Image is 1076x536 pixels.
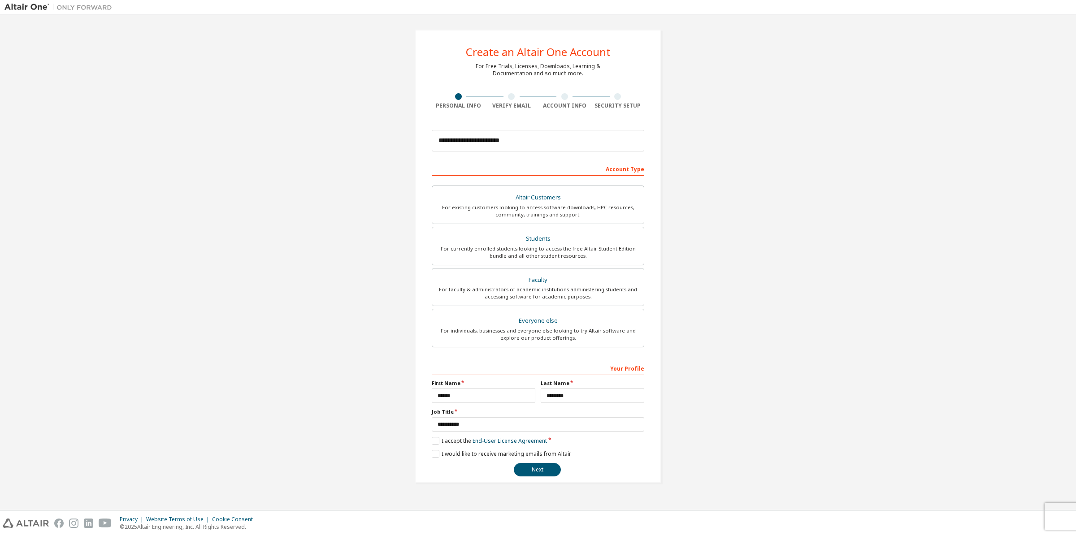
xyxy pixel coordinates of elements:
[438,286,638,300] div: For faculty & administrators of academic institutions administering students and accessing softwa...
[212,516,258,523] div: Cookie Consent
[432,361,644,375] div: Your Profile
[438,204,638,218] div: For existing customers looking to access software downloads, HPC resources, community, trainings ...
[473,437,547,445] a: End-User License Agreement
[438,245,638,259] div: For currently enrolled students looking to access the free Altair Student Edition bundle and all ...
[146,516,212,523] div: Website Terms of Use
[432,380,535,387] label: First Name
[432,450,571,458] label: I would like to receive marketing emails from Altair
[432,408,644,415] label: Job Title
[438,274,638,286] div: Faculty
[514,463,561,476] button: Next
[538,102,591,109] div: Account Info
[438,233,638,245] div: Students
[438,315,638,327] div: Everyone else
[432,161,644,176] div: Account Type
[54,519,64,528] img: facebook.svg
[591,102,645,109] div: Security Setup
[466,47,611,57] div: Create an Altair One Account
[120,523,258,531] p: © 2025 Altair Engineering, Inc. All Rights Reserved.
[438,327,638,341] div: For individuals, businesses and everyone else looking to try Altair software and explore our prod...
[3,519,49,528] img: altair_logo.svg
[485,102,538,109] div: Verify Email
[84,519,93,528] img: linkedin.svg
[120,516,146,523] div: Privacy
[432,437,547,445] label: I accept the
[4,3,117,12] img: Altair One
[69,519,78,528] img: instagram.svg
[476,63,600,77] div: For Free Trials, Licenses, Downloads, Learning & Documentation and so much more.
[99,519,112,528] img: youtube.svg
[432,102,485,109] div: Personal Info
[541,380,644,387] label: Last Name
[438,191,638,204] div: Altair Customers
